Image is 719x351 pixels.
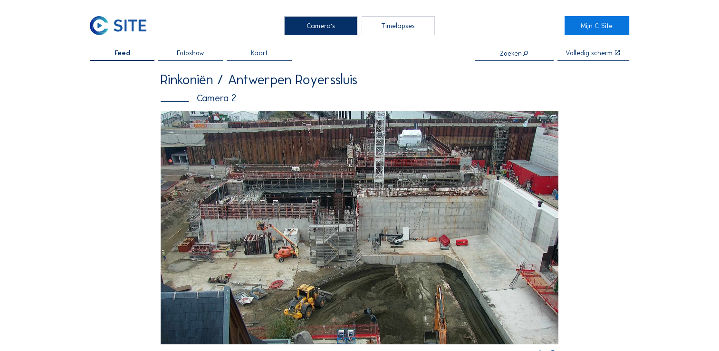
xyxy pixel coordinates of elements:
[161,73,558,87] div: Rinkoniën / Antwerpen Royerssluis
[90,16,154,35] a: C-SITE Logo
[161,93,558,103] div: Camera 2
[565,16,629,35] a: Mijn C-Site
[566,49,613,56] div: Volledig scherm
[251,49,268,56] span: Kaart
[90,16,146,35] img: C-SITE Logo
[177,49,204,56] span: Fotoshow
[362,16,435,35] div: Timelapses
[115,49,130,56] span: Feed
[161,111,558,344] img: Image
[284,16,357,35] div: Camera's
